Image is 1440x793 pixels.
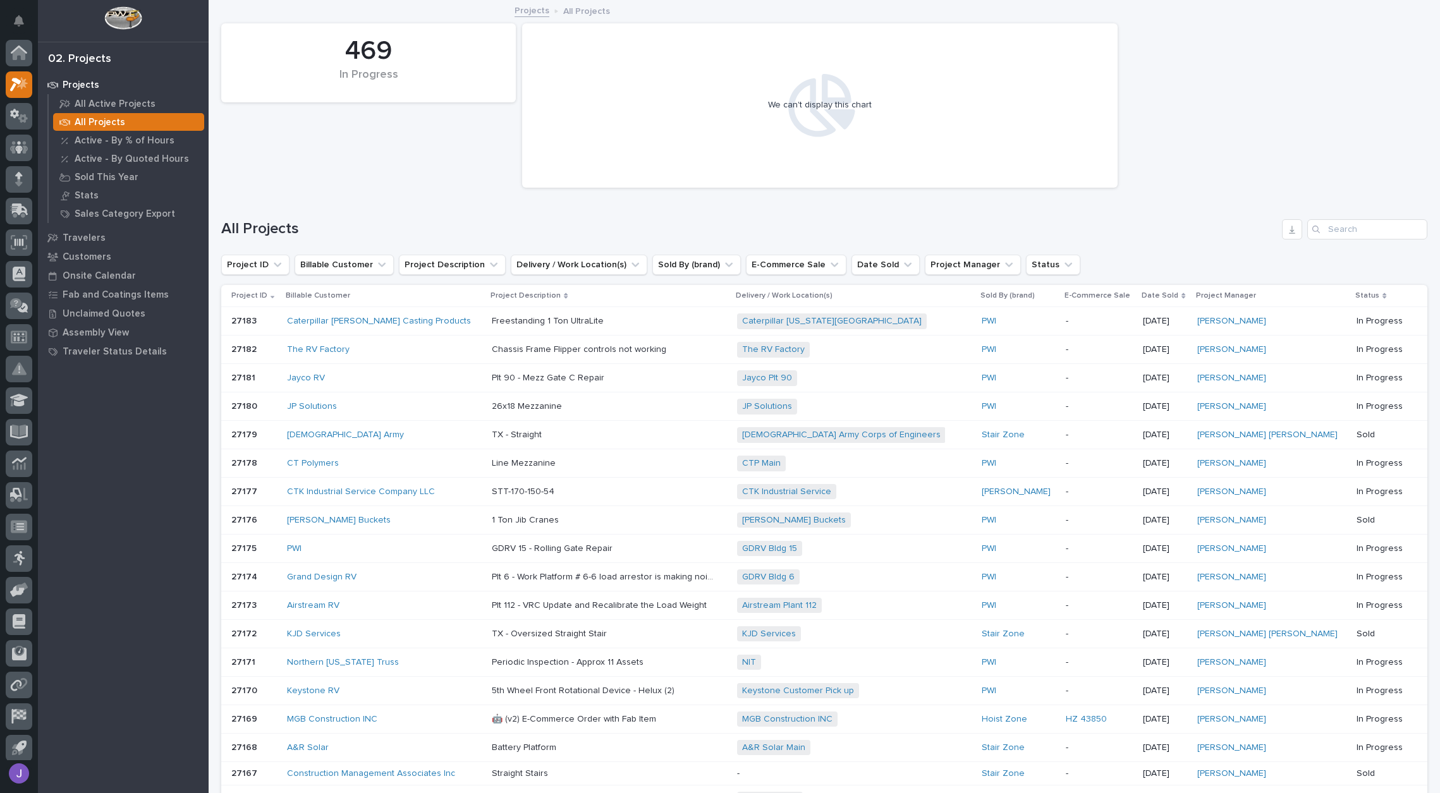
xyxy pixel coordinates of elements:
p: In Progress [1357,344,1407,355]
p: All Active Projects [75,99,156,110]
a: Airstream RV [287,600,339,611]
a: [PERSON_NAME] Buckets [287,515,391,526]
a: [PERSON_NAME] [1197,742,1266,753]
p: In Progress [1357,543,1407,554]
div: 02. Projects [48,52,111,66]
button: Project Description [399,255,506,275]
p: In Progress [1357,373,1407,384]
p: In Progress [1357,600,1407,611]
a: The RV Factory [287,344,350,355]
p: 27167 [231,766,260,779]
p: 27173 [231,598,259,611]
a: Construction Management Associates Inc [287,768,455,779]
a: [DEMOGRAPHIC_DATA] Army Corps of Engineers [742,430,941,440]
p: [DATE] [1143,543,1187,554]
p: GDRV 15 - Rolling Gate Repair [492,541,615,554]
a: [PERSON_NAME] [1197,600,1266,611]
a: Keystone RV [287,686,339,696]
a: Keystone Customer Pick up [742,686,854,696]
p: Sold [1357,768,1407,779]
a: [PERSON_NAME] [1197,458,1266,469]
tr: 2716727167 Construction Management Associates Inc Straight StairsStraight Stairs -Stair Zone -[DA... [221,761,1427,785]
p: Plt 90 - Mezz Gate C Repair [492,370,607,384]
p: 27169 [231,711,260,725]
a: KJD Services [742,629,796,639]
p: Sold [1357,515,1407,526]
a: Caterpillar [US_STATE][GEOGRAPHIC_DATA] [742,316,922,327]
p: - [1066,768,1133,779]
p: All Projects [75,117,125,128]
a: [PERSON_NAME] Buckets [742,515,846,526]
p: 27177 [231,484,260,497]
p: Chassis Frame Flipper controls not working [492,342,669,355]
a: PWI [982,572,996,583]
tr: 2717127171 Northern [US_STATE] Truss Periodic Inspection - Approx 11 AssetsPeriodic Inspection - ... [221,648,1427,677]
p: [DATE] [1143,686,1187,696]
button: Billable Customer [295,255,394,275]
p: [DATE] [1143,316,1187,327]
a: [PERSON_NAME] [1197,373,1266,384]
a: PWI [982,600,996,611]
p: Sold [1357,629,1407,639]
p: Project ID [231,289,267,303]
a: CTP Main [742,458,781,469]
p: 27183 [231,313,259,327]
tr: 2717427174 Grand Design RV Plt 6 - Work Platform # 6-6 load arrestor is making noisePlt 6 - Work ... [221,563,1427,591]
a: [PERSON_NAME] [1197,686,1266,696]
tr: 2716927169 MGB Construction INC 🤖 (v2) E-Commerce Order with Fab Item🤖 (v2) E-Commerce Order with... [221,705,1427,733]
img: Workspace Logo [104,6,142,30]
a: PWI [982,373,996,384]
a: Jayco Plt 90 [742,373,792,384]
tr: 2718327183 Caterpillar [PERSON_NAME] Casting Products Freestanding 1 Ton UltraLiteFreestanding 1 ... [221,307,1427,336]
a: Hoist Zone [982,714,1027,725]
p: 1 Ton Jib Cranes [492,512,561,526]
p: Delivery / Work Location(s) [736,289,833,303]
p: - [1066,742,1133,753]
tr: 2716827168 A&R Solar Battery PlatformBattery Platform A&R Solar Main Stair Zone -[DATE][PERSON_NA... [221,733,1427,761]
a: HZ 43850 [1066,714,1107,725]
button: Status [1026,255,1080,275]
p: [DATE] [1143,458,1187,469]
a: A&R Solar Main [742,742,805,753]
p: - [1066,515,1133,526]
p: Active - By % of Hours [75,135,174,147]
p: - [1066,572,1133,583]
p: Battery Platform [492,740,559,753]
p: [DATE] [1143,344,1187,355]
p: In Progress [1357,487,1407,497]
a: MGB Construction INC [287,714,377,725]
tr: 2717827178 CT Polymers Line MezzanineLine Mezzanine CTP Main PWI -[DATE][PERSON_NAME] In Progress [221,449,1427,478]
a: Customers [38,247,209,266]
p: [DATE] [1143,430,1187,440]
p: [DATE] [1143,600,1187,611]
p: 27174 [231,569,260,583]
a: [PERSON_NAME] [1197,487,1266,497]
p: In Progress [1357,401,1407,412]
button: users-avatar [6,760,32,787]
p: - [1066,458,1133,469]
a: PWI [982,316,996,327]
p: Active - By Quoted Hours [75,154,189,165]
tr: 2717727177 CTK Industrial Service Company LLC STT-170-150-54STT-170-150-54 CTK Industrial Service... [221,478,1427,506]
p: [DATE] [1143,515,1187,526]
a: PWI [982,543,996,554]
a: PWI [982,401,996,412]
a: Stair Zone [982,629,1025,639]
a: PWI [982,657,996,668]
p: - [1066,657,1133,668]
a: PWI [287,543,302,554]
a: JP Solutions [742,401,792,412]
p: All Projects [563,3,610,17]
input: Search [1307,219,1427,239]
a: All Projects [49,113,209,131]
a: Grand Design RV [287,572,357,583]
p: 🤖 (v2) E-Commerce Order with Fab Item [492,711,659,725]
a: [PERSON_NAME] [1197,768,1266,779]
p: Traveler Status Details [63,346,167,358]
p: In Progress [1357,657,1407,668]
a: GDRV Bldg 6 [742,572,795,583]
p: In Progress [1357,458,1407,469]
a: [PERSON_NAME] [1197,344,1266,355]
p: - [737,768,958,779]
tr: 2718127181 Jayco RV Plt 90 - Mezz Gate C RepairPlt 90 - Mezz Gate C Repair Jayco Plt 90 PWI -[DAT... [221,364,1427,392]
